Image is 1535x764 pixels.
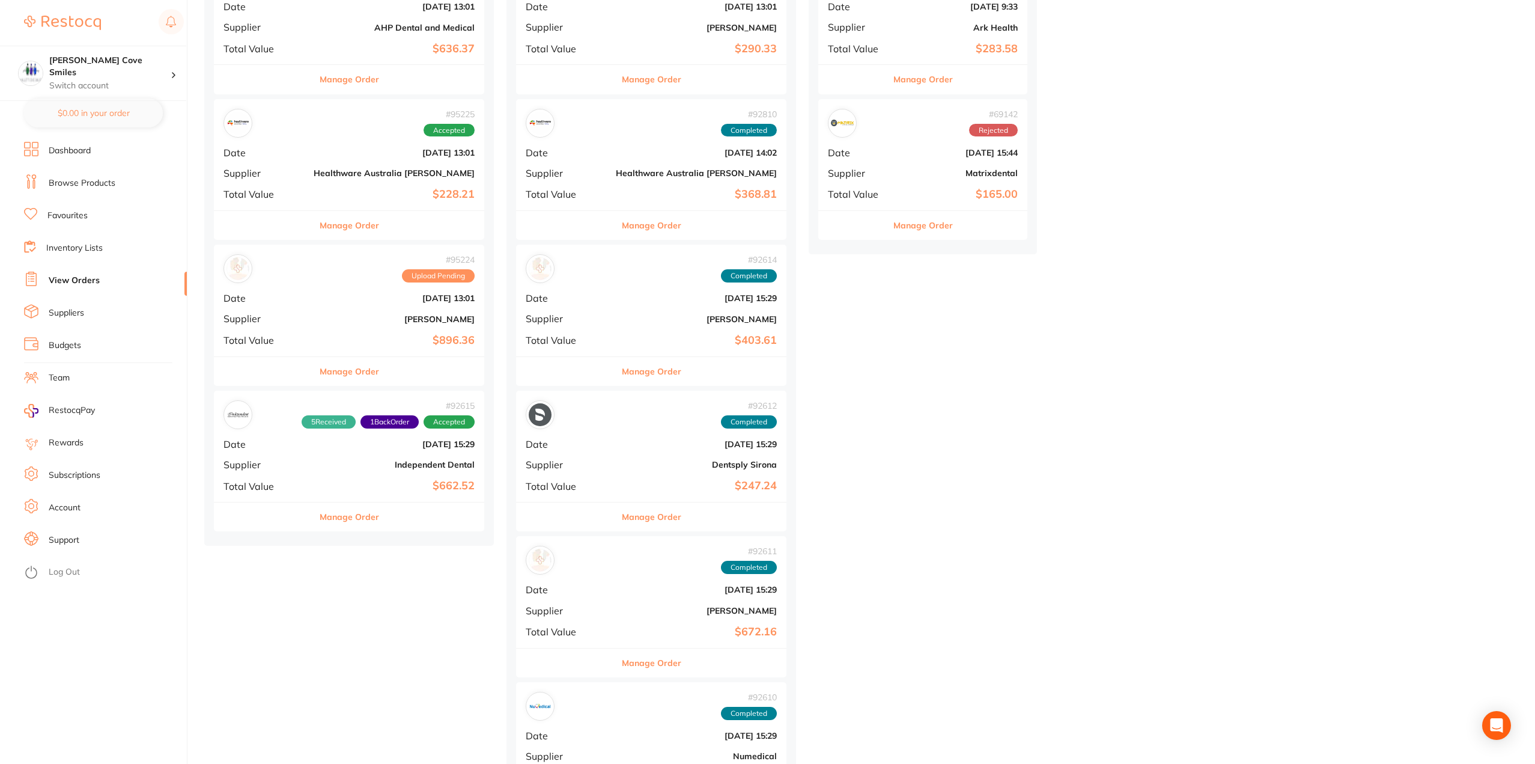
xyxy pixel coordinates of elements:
[223,189,304,200] span: Total Value
[47,210,88,222] a: Favourites
[622,503,681,531] button: Manage Order
[526,481,606,492] span: Total Value
[616,585,777,594] b: [DATE] 15:29
[314,188,475,201] b: $228.21
[616,480,777,492] b: $247.24
[223,22,304,32] span: Supplier
[1482,711,1511,740] div: Open Intercom Messenger
[828,22,888,32] span: Supplier
[226,403,249,426] img: Independent Dental
[49,307,84,319] a: Suppliers
[223,1,304,12] span: Date
[616,439,777,449] b: [DATE] 15:29
[49,275,100,287] a: View Orders
[526,439,606,450] span: Date
[49,55,171,78] h4: Hallett Cove Smiles
[223,168,304,179] span: Supplier
[320,357,379,386] button: Manage Order
[622,357,681,386] button: Manage Order
[616,314,777,324] b: [PERSON_NAME]
[214,391,484,532] div: Independent Dental#926155Received1BackOrderAcceptedDate[DATE] 15:29SupplierIndependent DentalTota...
[526,43,606,54] span: Total Value
[622,649,681,677] button: Manage Order
[526,313,606,324] span: Supplier
[223,481,304,492] span: Total Value
[320,503,379,531] button: Manage Order
[529,695,552,718] img: Numedical
[526,584,606,595] span: Date
[616,751,777,761] b: Numedical
[49,566,80,578] a: Log Out
[314,314,475,324] b: [PERSON_NAME]
[19,61,43,85] img: Hallett Cove Smiles
[616,731,777,741] b: [DATE] 15:29
[898,188,1018,201] b: $165.00
[529,112,552,135] img: Healthware Australia Ridley
[616,23,777,32] b: [PERSON_NAME]
[314,148,475,157] b: [DATE] 13:01
[223,147,304,158] span: Date
[314,168,475,178] b: Healthware Australia [PERSON_NAME]
[616,148,777,157] b: [DATE] 14:02
[898,2,1018,11] b: [DATE] 9:33
[721,692,777,702] span: # 92610
[529,257,552,280] img: Adam Dental
[223,43,304,54] span: Total Value
[898,23,1018,32] b: Ark Health
[526,751,606,762] span: Supplier
[49,372,70,384] a: Team
[226,257,249,280] img: Henry Schein Halas
[24,404,95,418] a: RestocqPay
[828,168,888,179] span: Supplier
[49,340,81,352] a: Budgets
[828,147,888,158] span: Date
[314,480,475,492] b: $662.52
[828,1,888,12] span: Date
[893,65,953,94] button: Manage Order
[302,401,475,411] span: # 92615
[828,189,888,200] span: Total Value
[622,211,681,240] button: Manage Order
[721,561,777,574] span: Completed
[314,293,475,303] b: [DATE] 13:01
[214,99,484,240] div: Healthware Australia Ridley#95225AcceptedDate[DATE] 13:01SupplierHealthware Australia [PERSON_NAM...
[721,415,777,429] span: Completed
[49,502,81,514] a: Account
[526,626,606,637] span: Total Value
[46,242,103,254] a: Inventory Lists
[223,335,304,346] span: Total Value
[49,469,100,481] a: Subscriptions
[526,459,606,470] span: Supplier
[526,335,606,346] span: Total Value
[831,112,854,135] img: Matrixdental
[526,293,606,304] span: Date
[969,124,1018,137] span: Rejected
[24,563,183,582] button: Log Out
[314,460,475,469] b: Independent Dental
[616,626,777,638] b: $672.16
[721,255,777,264] span: # 92614
[526,22,606,32] span: Supplier
[223,459,304,470] span: Supplier
[721,401,777,411] span: # 92612
[616,293,777,303] b: [DATE] 15:29
[424,415,475,429] span: Accepted
[616,43,777,55] b: $290.33
[49,177,115,189] a: Browse Products
[721,109,777,119] span: # 92810
[616,2,777,11] b: [DATE] 13:01
[616,188,777,201] b: $368.81
[898,168,1018,178] b: Matrixdental
[24,404,38,418] img: RestocqPay
[526,730,606,741] span: Date
[226,112,249,135] img: Healthware Australia Ridley
[898,43,1018,55] b: $283.58
[314,23,475,32] b: AHP Dental and Medical
[402,255,475,264] span: # 95224
[49,80,171,92] p: Switch account
[721,546,777,556] span: # 92611
[214,245,484,386] div: Henry Schein Halas#95224Upload PendingDate[DATE] 13:01Supplier[PERSON_NAME]Total Value$896.36Mana...
[24,16,101,30] img: Restocq Logo
[24,99,163,127] button: $0.00 in your order
[526,147,606,158] span: Date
